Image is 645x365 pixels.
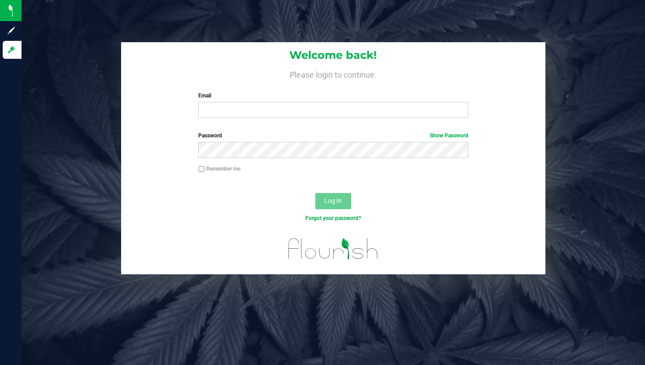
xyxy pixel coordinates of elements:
[121,68,546,79] h4: Please login to continue.
[430,132,468,139] a: Show Password
[121,49,546,61] h1: Welcome back!
[198,165,240,173] label: Remember me
[198,92,468,100] label: Email
[280,232,387,266] img: flourish_logo.svg
[198,132,222,139] span: Password
[7,45,16,54] inline-svg: Log in
[305,215,361,221] a: Forgot your password?
[7,26,16,35] inline-svg: Sign up
[315,193,351,209] button: Log In
[324,197,342,204] span: Log In
[198,166,205,172] input: Remember me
